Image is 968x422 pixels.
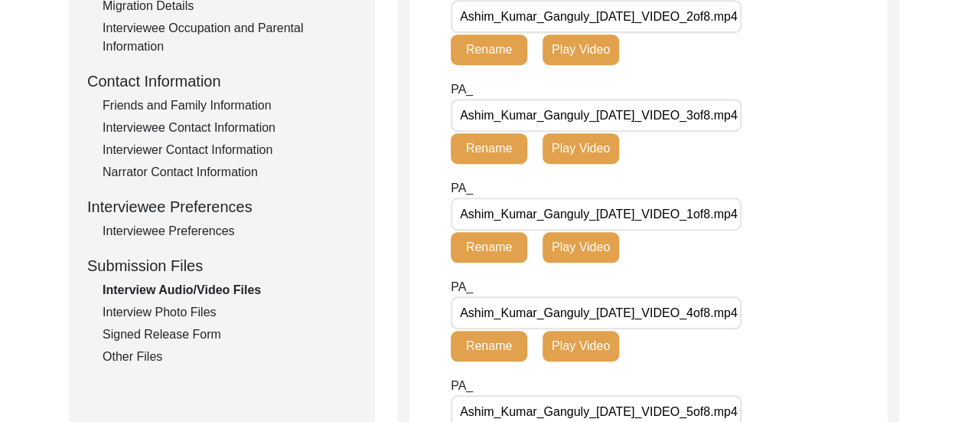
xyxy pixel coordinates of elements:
[543,133,619,164] button: Play Video
[103,222,357,240] div: Interviewee Preferences
[87,70,357,93] div: Contact Information
[103,19,357,56] div: Interviewee Occupation and Parental Information
[451,379,473,392] span: PA_
[103,281,357,299] div: Interview Audio/Video Files
[543,34,619,65] button: Play Video
[103,97,357,115] div: Friends and Family Information
[543,331,619,361] button: Play Video
[451,182,473,195] span: PA_
[451,232,527,263] button: Rename
[103,325,357,344] div: Signed Release Form
[103,141,357,159] div: Interviewer Contact Information
[451,331,527,361] button: Rename
[543,232,619,263] button: Play Video
[87,254,357,277] div: Submission Files
[103,119,357,137] div: Interviewee Contact Information
[103,163,357,182] div: Narrator Contact Information
[451,280,473,293] span: PA_
[87,195,357,218] div: Interviewee Preferences
[103,348,357,366] div: Other Files
[103,303,357,322] div: Interview Photo Files
[451,133,527,164] button: Rename
[451,34,527,65] button: Rename
[451,83,473,96] span: PA_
